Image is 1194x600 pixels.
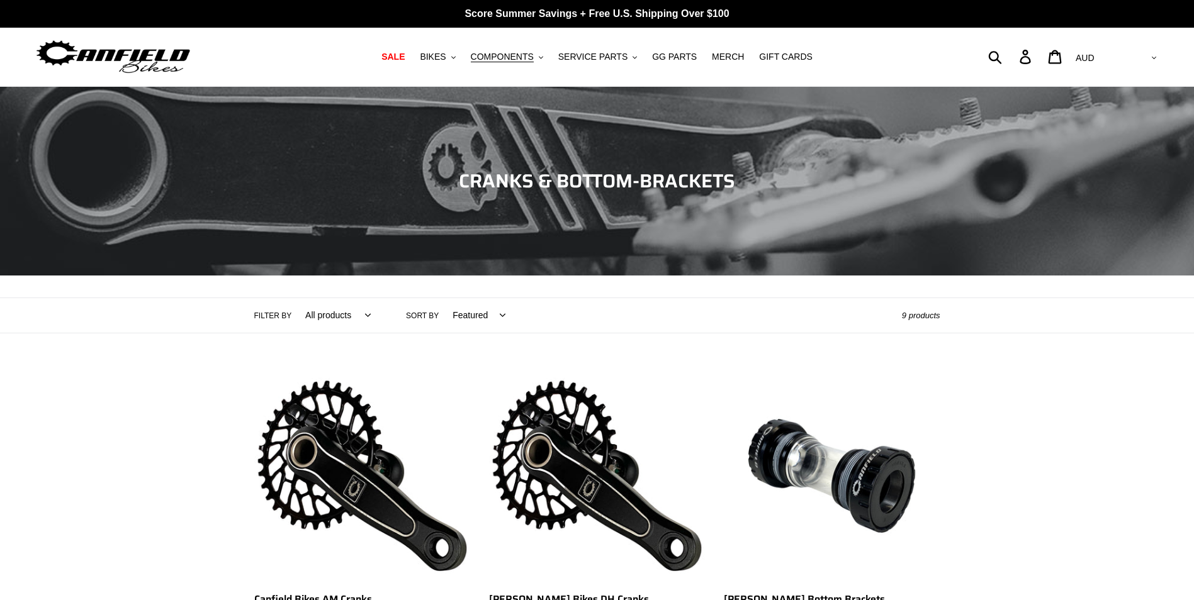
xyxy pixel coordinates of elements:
button: COMPONENTS [465,48,549,65]
button: SERVICE PARTS [552,48,643,65]
span: GIFT CARDS [759,52,813,62]
a: GG PARTS [646,48,703,65]
img: Canfield Bikes [35,37,192,77]
span: SALE [381,52,405,62]
span: MERCH [712,52,744,62]
span: COMPONENTS [471,52,534,62]
span: SERVICE PARTS [558,52,628,62]
a: GIFT CARDS [753,48,819,65]
label: Filter by [254,310,292,321]
input: Search [995,43,1027,70]
span: 9 products [902,311,940,320]
span: BIKES [420,52,446,62]
span: GG PARTS [652,52,697,62]
span: CRANKS & BOTTOM-BRACKETS [459,166,735,196]
a: SALE [375,48,411,65]
label: Sort by [406,310,439,321]
button: BIKES [414,48,461,65]
a: MERCH [706,48,750,65]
